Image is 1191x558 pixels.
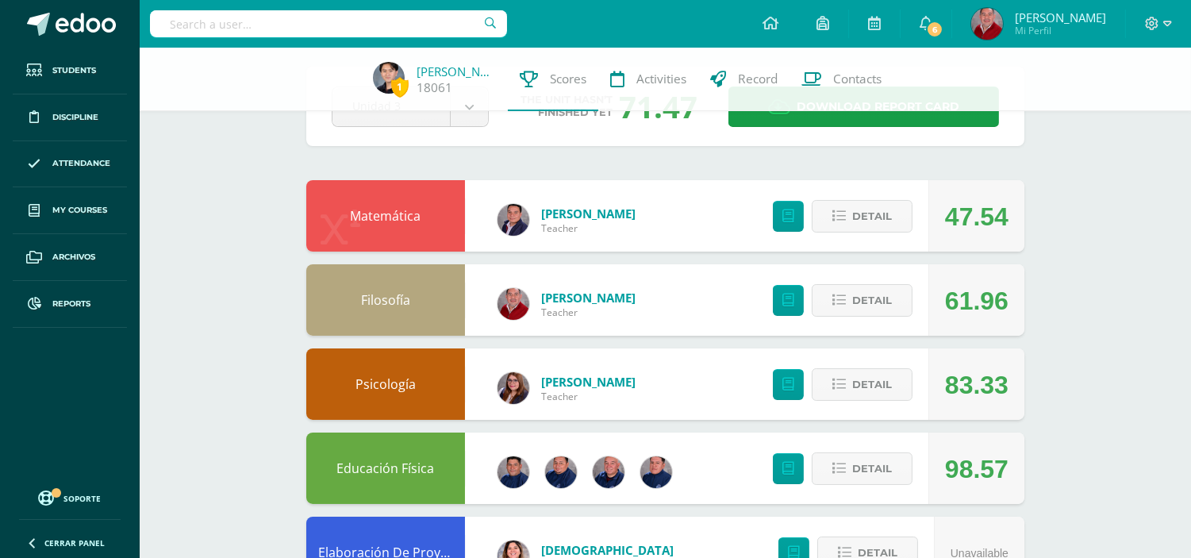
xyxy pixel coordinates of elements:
[852,370,892,399] span: Detail
[945,349,1009,421] div: 83.33
[593,456,624,488] img: 5e561b1b4745f30dac10328f2370a0d4.png
[541,221,636,235] span: Teacher
[541,306,636,319] span: Teacher
[498,456,529,488] img: 4006fe33169205415d824d67e5edd571.png
[306,180,465,252] div: Matemática
[373,62,405,94] img: f755095a36f7f7442a33f81fa0dacf1d.png
[52,64,96,77] span: Students
[945,181,1009,252] div: 47.54
[852,454,892,483] span: Detail
[306,264,465,336] div: Filosofía
[52,157,110,170] span: Attendance
[738,71,778,87] span: Record
[306,348,465,420] div: Psicología
[13,48,127,94] a: Students
[391,77,409,97] span: 1
[945,433,1009,505] div: 98.57
[541,290,636,306] a: [PERSON_NAME]
[926,21,943,38] span: 6
[13,234,127,281] a: Archivos
[812,368,912,401] button: Detail
[812,452,912,485] button: Detail
[417,79,452,96] a: 18061
[13,281,127,328] a: Reports
[812,284,912,317] button: Detail
[1015,24,1106,37] span: Mi Perfil
[790,48,893,111] a: Contacts
[19,487,121,508] a: Soporte
[150,10,507,37] input: Search a user…
[52,298,90,310] span: Reports
[945,265,1009,337] div: 61.96
[13,94,127,141] a: Discipline
[852,202,892,231] span: Detail
[52,251,95,264] span: Archivos
[698,48,790,111] a: Record
[52,204,107,217] span: My courses
[498,288,529,320] img: 376c7746482b10c11e82ae485ca64299.png
[498,372,529,404] img: 29f1bf3cfcf04feb6792133f3625739e.png
[541,206,636,221] a: [PERSON_NAME]
[306,433,465,504] div: Educación Física
[852,286,892,315] span: Detail
[1015,10,1106,25] span: [PERSON_NAME]
[541,542,674,558] a: [DEMOGRAPHIC_DATA]
[44,537,105,548] span: Cerrar panel
[498,204,529,236] img: 817f6a4ff8703f75552d05f09a1abfc5.png
[640,456,672,488] img: 9ecbe07bdee1ad8edd933d8244312c74.png
[541,374,636,390] a: [PERSON_NAME]
[550,71,586,87] span: Scores
[52,111,98,124] span: Discipline
[13,141,127,188] a: Attendance
[417,63,496,79] a: [PERSON_NAME]
[64,493,102,504] span: Soporte
[545,456,577,488] img: 1c38046ccfa38abdac5b3f2345700fb5.png
[508,48,598,111] a: Scores
[833,71,882,87] span: Contacts
[812,200,912,233] button: Detail
[541,390,636,403] span: Teacher
[971,8,1003,40] img: fd73516eb2f546aead7fb058580fc543.png
[598,48,698,111] a: Activities
[636,71,686,87] span: Activities
[13,187,127,234] a: My courses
